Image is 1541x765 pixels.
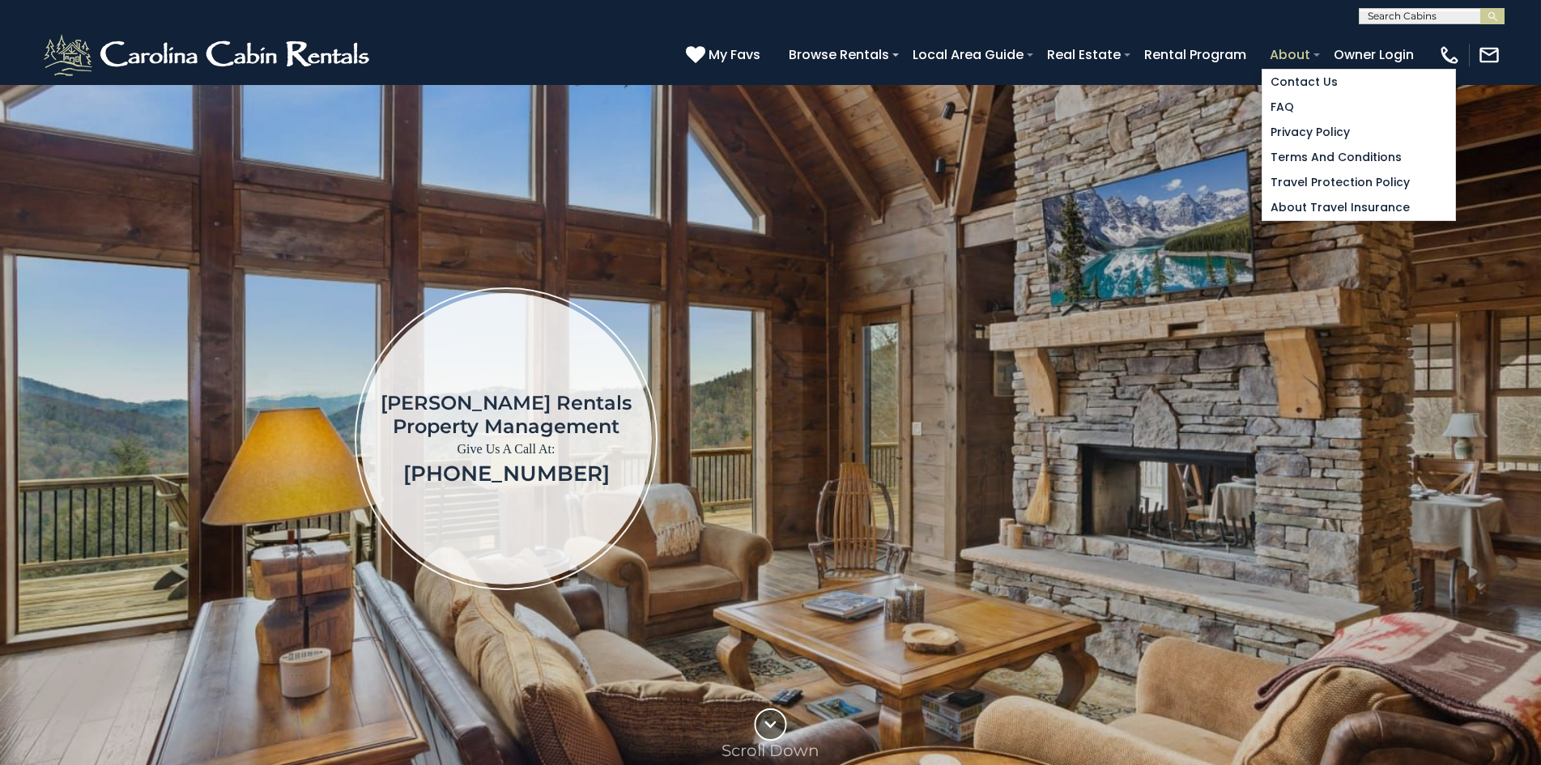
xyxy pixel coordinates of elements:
[686,45,764,66] a: My Favs
[1262,120,1455,145] a: Privacy Policy
[905,40,1032,69] a: Local Area Guide
[722,741,819,760] p: Scroll Down
[1262,40,1318,69] a: About
[781,40,897,69] a: Browse Rentals
[1039,40,1129,69] a: Real Estate
[381,391,632,438] h1: [PERSON_NAME] Rentals Property Management
[918,133,1447,744] iframe: New Contact Form
[381,438,632,461] p: Give Us A Call At:
[1326,40,1422,69] a: Owner Login
[1136,40,1254,69] a: Rental Program
[40,31,377,79] img: White-1-2.png
[1262,70,1455,95] a: Contact Us
[1262,145,1455,170] a: Terms and Conditions
[1262,170,1455,195] a: Travel Protection Policy
[1478,44,1501,66] img: mail-regular-white.png
[1438,44,1461,66] img: phone-regular-white.png
[1262,95,1455,120] a: FAQ
[403,461,610,487] a: [PHONE_NUMBER]
[1262,195,1455,220] a: About Travel Insurance
[709,45,760,65] span: My Favs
